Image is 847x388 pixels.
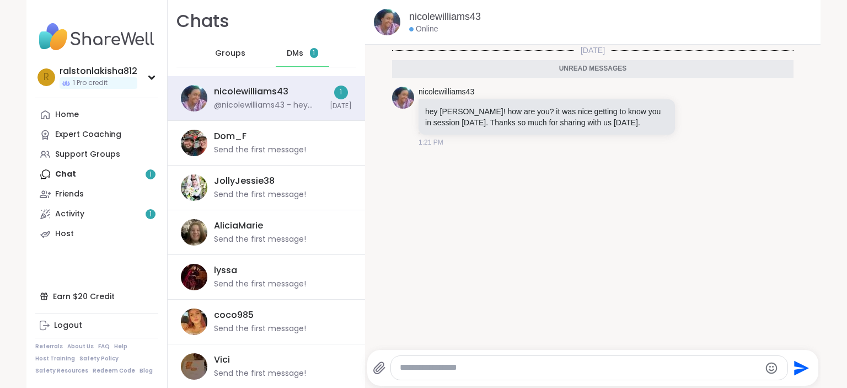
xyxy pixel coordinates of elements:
[181,174,207,201] img: https://sharewell-space-live.sfo3.digitaloceanspaces.com/user-generated/3602621c-eaa5-4082-863a-9...
[214,234,306,245] div: Send the first message!
[44,70,49,84] span: r
[35,204,158,224] a: Activity1
[35,355,75,363] a: Host Training
[214,368,306,379] div: Send the first message!
[334,86,348,99] div: 1
[67,343,94,350] a: About Us
[419,87,474,98] a: nicolewilliams43
[35,105,158,125] a: Home
[55,228,74,240] div: Host
[214,309,254,321] div: coco985
[214,220,263,232] div: AliciaMarie
[392,60,794,78] div: Unread messages
[215,48,245,59] span: Groups
[73,78,108,88] span: 1 Pro credit
[181,353,207,380] img: https://sharewell-space-live.sfo3.digitaloceanspaces.com/user-generated/9f3a56fe-d162-402e-87a9-e...
[214,86,288,98] div: nicolewilliams43
[55,209,84,220] div: Activity
[181,309,207,335] img: https://sharewell-space-live.sfo3.digitaloceanspaces.com/user-generated/2106adea-4514-427f-9435-9...
[55,109,79,120] div: Home
[214,354,230,366] div: Vici
[35,316,158,336] a: Logout
[214,175,275,187] div: JollyJessie38
[181,85,207,111] img: https://sharewell-space-live.sfo3.digitaloceanspaces.com/user-generated/3403c148-dfcf-4217-9166-8...
[35,286,158,306] div: Earn $20 Credit
[214,279,306,290] div: Send the first message!
[35,125,158,145] a: Expert Coaching
[214,130,246,142] div: Dom_F
[409,10,481,24] a: nicolewilliams43
[55,189,84,200] div: Friends
[181,264,207,290] img: https://sharewell-space-live.sfo3.digitaloceanspaces.com/user-generated/5ec7d22b-bff4-42bd-9ffa-4...
[176,9,229,34] h1: Chats
[287,48,303,59] span: DMs
[419,137,443,147] span: 1:21 PM
[93,367,135,375] a: Redeem Code
[574,45,612,56] span: [DATE]
[392,87,414,109] img: https://sharewell-space-live.sfo3.digitaloceanspaces.com/user-generated/3403c148-dfcf-4217-9166-8...
[765,362,778,375] button: Emoji picker
[788,355,813,380] button: Send
[55,129,121,140] div: Expert Coaching
[114,343,127,350] a: Help
[60,65,137,77] div: ralstonlakisha812
[181,219,207,246] img: https://sharewell-space-live.sfo3.digitaloceanspaces.com/user-generated/ddf01a60-9946-47ee-892f-d...
[214,145,306,156] div: Send the first message!
[35,343,63,350] a: Referrals
[149,210,152,219] span: 1
[35,145,158,164] a: Support Groups
[35,367,88,375] a: Safety Resources
[214,189,306,200] div: Send the first message!
[79,355,119,363] a: Safety Policy
[313,49,315,58] span: 1
[140,367,153,375] a: Blog
[214,100,323,111] div: @nicolewilliams43 - hey [PERSON_NAME]! how are you? it was nice getting to know you in session [D...
[214,323,306,334] div: Send the first message!
[98,343,110,350] a: FAQ
[35,224,158,244] a: Host
[409,24,438,35] div: Online
[35,18,158,56] img: ShareWell Nav Logo
[330,102,352,111] span: [DATE]
[35,184,158,204] a: Friends
[55,149,120,160] div: Support Groups
[374,9,400,35] img: https://sharewell-space-live.sfo3.digitaloceanspaces.com/user-generated/3403c148-dfcf-4217-9166-8...
[425,106,668,128] p: hey [PERSON_NAME]! how are you? it was nice getting to know you in session [DATE]. Thanks so much...
[400,362,760,374] textarea: Type your message
[181,130,207,156] img: https://sharewell-space-live.sfo3.digitaloceanspaces.com/user-generated/163e23ad-2f0f-45ec-89bf-7...
[214,264,237,277] div: lyssa
[54,320,82,331] div: Logout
